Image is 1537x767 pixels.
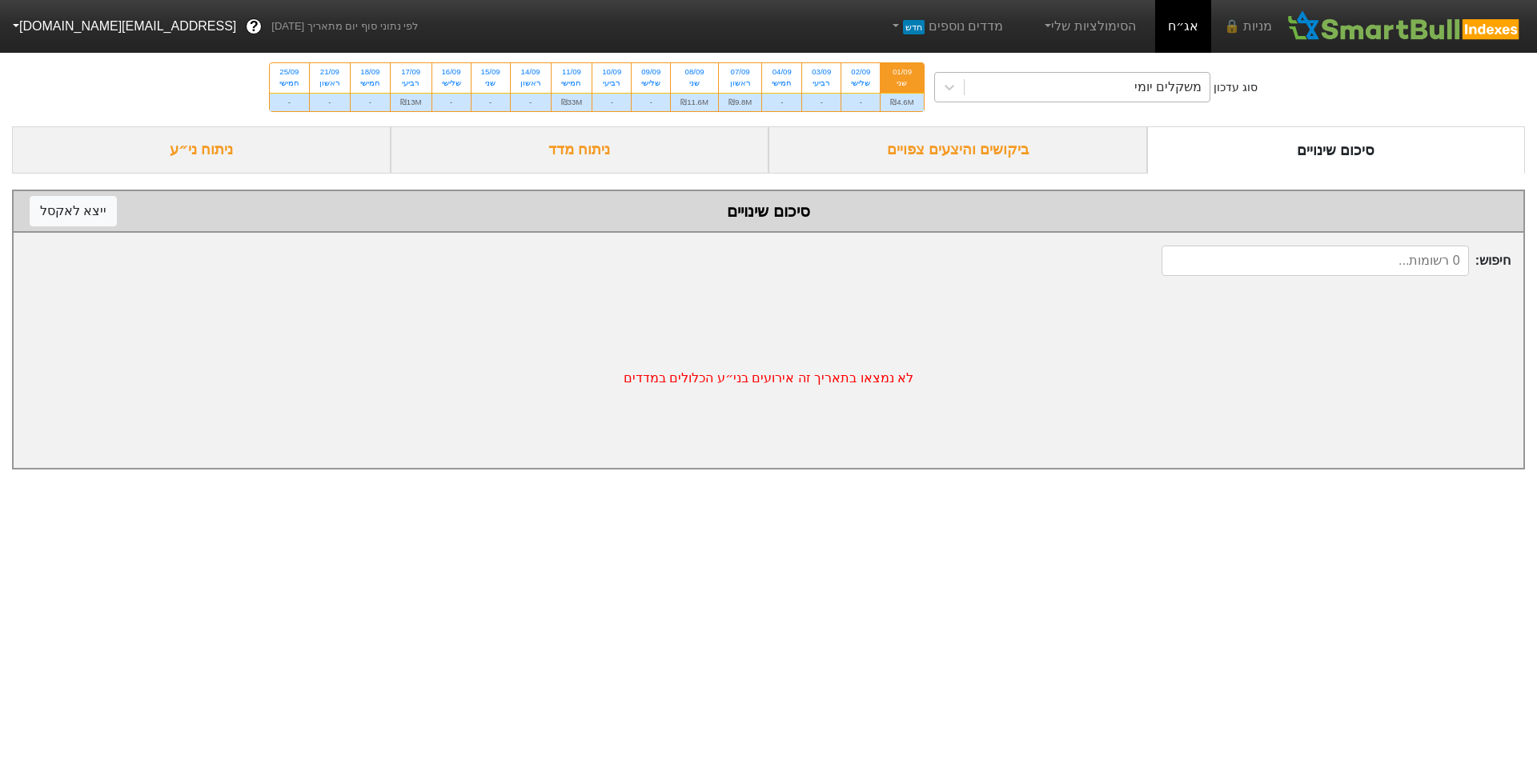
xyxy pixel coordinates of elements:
div: רביעי [400,78,422,89]
div: שני [481,78,500,89]
button: ייצא לאקסל [30,196,117,226]
div: 14/09 [520,66,541,78]
div: ביקושים והיצעים צפויים [768,126,1147,174]
div: - [432,93,471,111]
div: ראשון [319,78,340,89]
div: - [511,93,551,111]
a: מדדים נוספיםחדש [882,10,1009,42]
div: שלישי [641,78,660,89]
div: רביעי [812,78,831,89]
div: לא נמצאו בתאריך זה אירועים בני״ע הכלולים במדדים [14,289,1523,468]
div: - [270,93,309,111]
div: ₪4.6M [881,93,923,111]
span: לפי נתוני סוף יום מתאריך [DATE] [271,18,418,34]
div: 15/09 [481,66,500,78]
div: - [472,93,510,111]
div: שלישי [851,78,870,89]
div: ניתוח מדד [391,126,769,174]
div: שני [680,78,708,89]
div: ₪13M [391,93,431,111]
span: חיפוש : [1162,246,1511,276]
div: 02/09 [851,66,870,78]
div: משקלים יומי [1134,78,1202,97]
div: 08/09 [680,66,708,78]
div: ראשון [728,78,752,89]
div: 04/09 [772,66,792,78]
div: חמישי [561,78,583,89]
div: ראשון [520,78,541,89]
div: 07/09 [728,66,752,78]
div: 18/09 [360,66,380,78]
div: 10/09 [602,66,621,78]
div: 17/09 [400,66,422,78]
input: 0 רשומות... [1162,246,1469,276]
div: סיכום שינויים [30,199,1507,223]
div: חמישי [279,78,299,89]
div: - [632,93,670,111]
div: 16/09 [442,66,461,78]
div: חמישי [360,78,380,89]
div: ₪11.6M [671,93,718,111]
span: חדש [903,20,925,34]
div: ₪33M [552,93,592,111]
div: סוג עדכון [1214,79,1258,96]
div: - [802,93,841,111]
div: - [841,93,880,111]
span: ? [250,16,259,38]
div: - [310,93,350,111]
a: הסימולציות שלי [1035,10,1142,42]
div: סיכום שינויים [1147,126,1526,174]
div: רביעי [602,78,621,89]
div: - [351,93,390,111]
div: ₪9.8M [719,93,761,111]
div: 01/09 [890,66,913,78]
div: 09/09 [641,66,660,78]
div: - [592,93,631,111]
div: שלישי [442,78,461,89]
div: 21/09 [319,66,340,78]
div: שני [890,78,913,89]
div: 25/09 [279,66,299,78]
img: SmartBull [1285,10,1524,42]
div: 03/09 [812,66,831,78]
div: ניתוח ני״ע [12,126,391,174]
div: 11/09 [561,66,583,78]
div: - [762,93,801,111]
div: חמישי [772,78,792,89]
